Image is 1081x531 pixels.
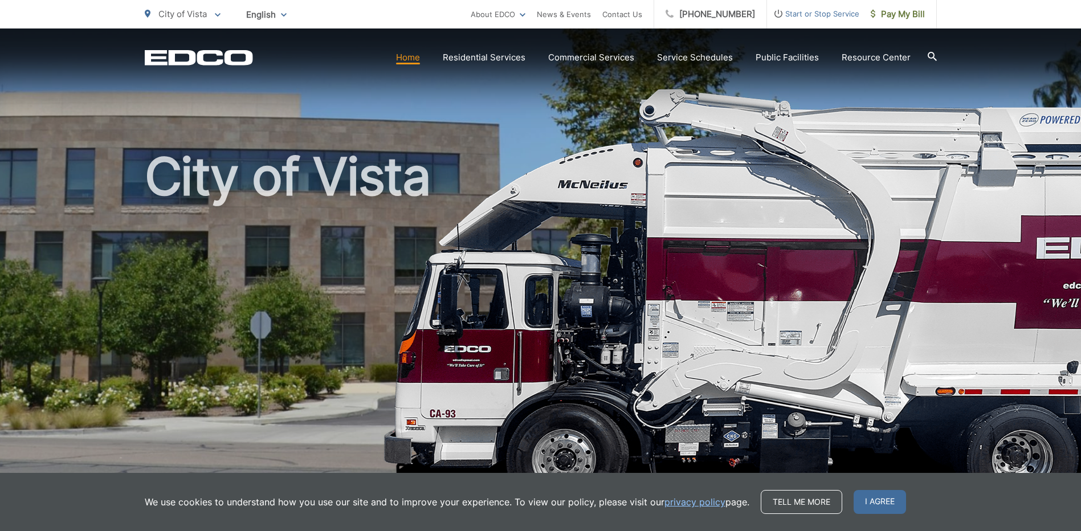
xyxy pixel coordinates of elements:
a: Service Schedules [657,51,733,64]
a: Commercial Services [548,51,634,64]
a: About EDCO [471,7,525,21]
p: We use cookies to understand how you use our site and to improve your experience. To view our pol... [145,495,749,509]
a: News & Events [537,7,591,21]
span: Pay My Bill [871,7,925,21]
h1: City of Vista [145,148,937,509]
a: Tell me more [761,490,842,514]
a: EDCD logo. Return to the homepage. [145,50,253,66]
span: City of Vista [158,9,207,19]
a: Residential Services [443,51,525,64]
a: Home [396,51,420,64]
a: Contact Us [602,7,642,21]
span: English [238,5,295,24]
a: Public Facilities [756,51,819,64]
span: I agree [854,490,906,514]
a: Resource Center [842,51,911,64]
a: privacy policy [664,495,725,509]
